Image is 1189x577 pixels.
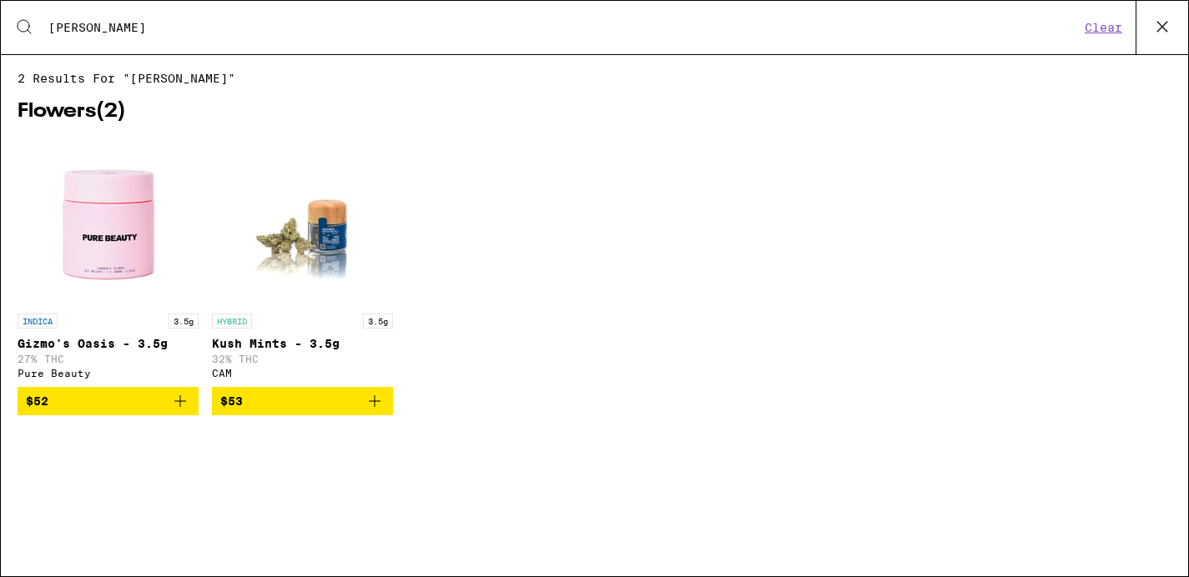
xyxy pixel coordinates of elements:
[212,368,393,379] div: CAM
[48,20,1080,35] input: Search for products & categories
[26,394,48,408] span: $52
[1080,20,1127,35] button: Clear
[212,337,393,350] p: Kush Mints - 3.5g
[18,354,199,364] p: 27% THC
[219,138,386,305] img: CAM - Kush Mints - 3.5g
[212,354,393,364] p: 32% THC
[18,102,1171,122] h2: Flowers ( 2 )
[18,72,1171,85] span: 2 results for "[PERSON_NAME]"
[10,12,120,25] span: Hi. Need any help?
[18,337,199,350] p: Gizmo's Oasis - 3.5g
[18,387,199,415] button: Add to bag
[212,314,252,329] p: HYBRID
[169,314,199,329] p: 3.5g
[18,138,199,387] a: Open page for Gizmo's Oasis - 3.5g from Pure Beauty
[363,314,393,329] p: 3.5g
[25,138,192,305] img: Pure Beauty - Gizmo's Oasis - 3.5g
[212,138,393,387] a: Open page for Kush Mints - 3.5g from CAM
[212,387,393,415] button: Add to bag
[18,368,199,379] div: Pure Beauty
[220,394,243,408] span: $53
[18,314,58,329] p: INDICA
